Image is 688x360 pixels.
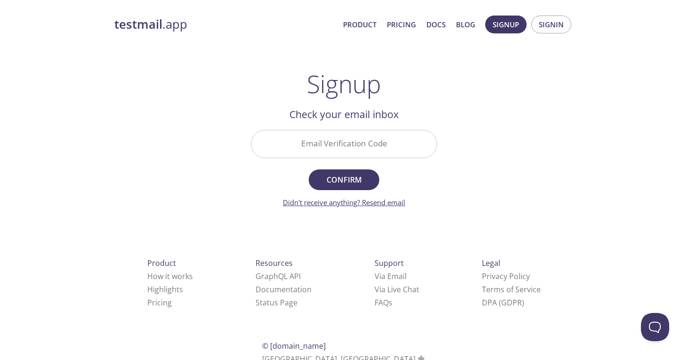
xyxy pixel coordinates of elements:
[343,18,376,31] a: Product
[262,341,326,351] span: © [DOMAIN_NAME]
[309,169,379,190] button: Confirm
[147,284,183,295] a: Highlights
[482,271,530,281] a: Privacy Policy
[641,313,669,341] iframe: Help Scout Beacon - Open
[387,18,416,31] a: Pricing
[485,16,527,33] button: Signup
[539,18,564,31] span: Signin
[375,284,419,295] a: Via Live Chat
[426,18,446,31] a: Docs
[256,258,293,268] span: Resources
[375,271,407,281] a: Via Email
[256,284,312,295] a: Documentation
[531,16,571,33] button: Signin
[256,297,297,308] a: Status Page
[319,173,369,186] span: Confirm
[482,297,524,308] a: DPA (GDPR)
[482,258,500,268] span: Legal
[375,258,404,268] span: Support
[482,284,541,295] a: Terms of Service
[147,297,172,308] a: Pricing
[147,271,193,281] a: How it works
[456,18,475,31] a: Blog
[493,18,519,31] span: Signup
[389,297,392,308] span: s
[251,106,437,122] h2: Check your email inbox
[375,297,392,308] a: FAQ
[114,16,162,32] strong: testmail
[307,70,381,98] h1: Signup
[114,16,336,32] a: testmail.app
[256,271,301,281] a: GraphQL API
[283,198,405,207] a: Didn't receive anything? Resend email
[147,258,176,268] span: Product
